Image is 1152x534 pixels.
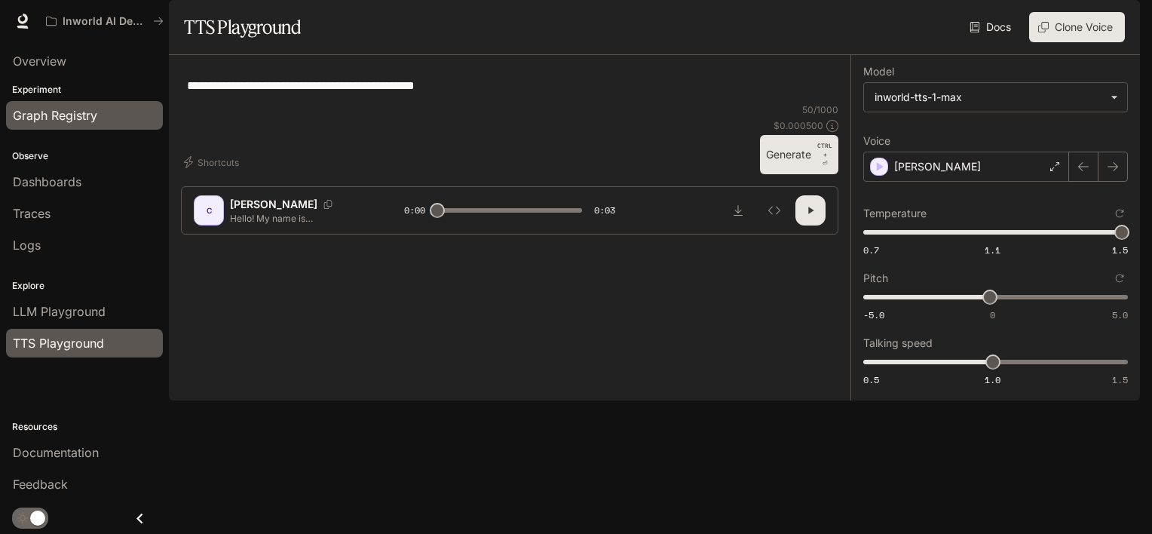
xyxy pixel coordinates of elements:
p: Hello! My name is [PERSON_NAME]! How are you [DATE], [PERSON_NAME]? [230,212,368,225]
button: All workspaces [39,6,170,36]
a: Docs [967,12,1017,42]
p: Inworld AI Demos [63,15,147,28]
span: 1.5 [1112,373,1128,386]
span: 0.5 [863,373,879,386]
div: inworld-tts-1-max [864,83,1127,112]
span: 0:03 [594,203,615,218]
p: Temperature [863,208,927,219]
p: 50 / 1000 [802,103,838,116]
p: CTRL + [817,141,832,159]
p: [PERSON_NAME] [894,159,981,174]
span: 1.5 [1112,244,1128,256]
span: -5.0 [863,308,884,321]
button: GenerateCTRL +⏎ [760,135,838,174]
button: Clone Voice [1029,12,1125,42]
span: 1.0 [985,373,1000,386]
button: Reset to default [1111,205,1128,222]
button: Inspect [759,195,789,226]
button: Download audio [723,195,753,226]
button: Copy Voice ID [317,200,339,209]
p: Voice [863,136,890,146]
span: 5.0 [1112,308,1128,321]
span: 0 [990,308,995,321]
p: ⏎ [817,141,832,168]
button: Shortcuts [181,150,245,174]
p: Model [863,66,894,77]
button: Reset to default [1111,270,1128,287]
div: C [197,198,221,222]
span: 1.1 [985,244,1000,256]
span: 0:00 [404,203,425,218]
p: Pitch [863,273,888,284]
p: Talking speed [863,338,933,348]
span: 0.7 [863,244,879,256]
p: [PERSON_NAME] [230,197,317,212]
h1: TTS Playground [184,12,301,42]
div: inworld-tts-1-max [875,90,1103,105]
p: $ 0.000500 [774,119,823,132]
